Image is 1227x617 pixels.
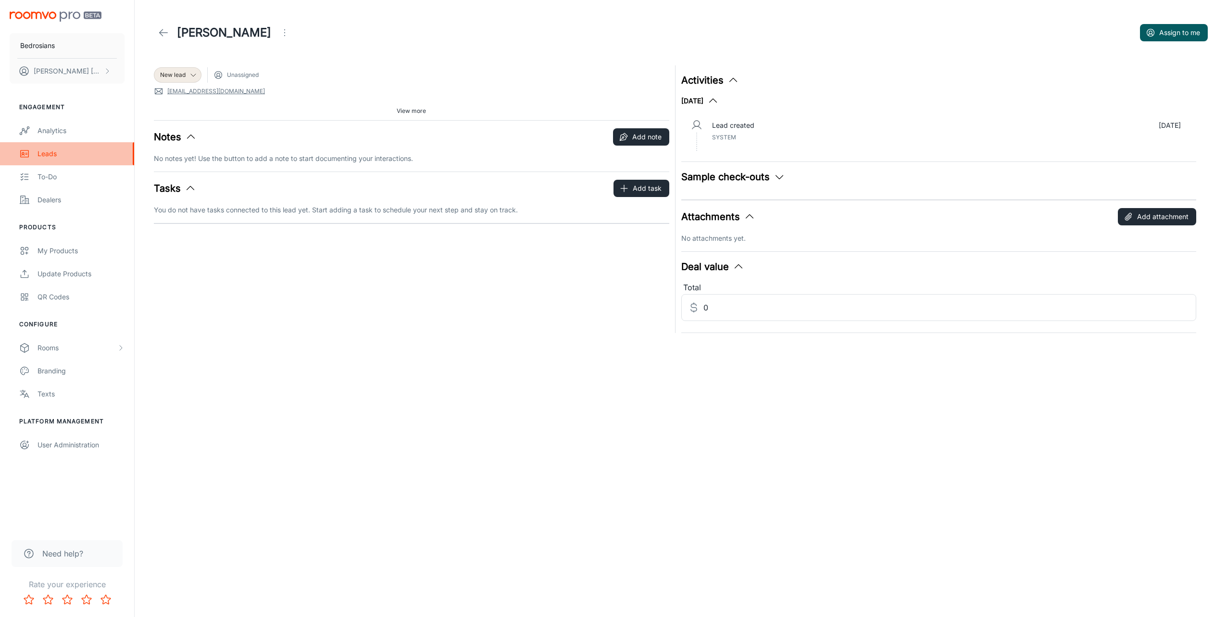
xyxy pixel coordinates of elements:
button: Add attachment [1118,208,1196,225]
button: Add note [613,128,669,146]
span: System [712,134,736,141]
div: To-do [38,172,125,182]
div: Rooms [38,343,117,353]
button: Attachments [681,210,755,224]
p: You do not have tasks connected to this lead yet. Start adding a task to schedule your next step ... [154,205,669,215]
button: Assign to me [1140,24,1208,41]
div: Leads [38,148,125,159]
button: Bedrosians [10,33,125,58]
span: New lead [160,71,186,79]
button: Open menu [275,23,294,42]
p: [PERSON_NAME] [DEMOGRAPHIC_DATA] [34,66,101,76]
div: Dealers [38,195,125,205]
div: Update Products [38,269,125,279]
button: Notes [154,130,197,144]
div: Branding [38,366,125,376]
button: Deal value [681,259,744,274]
p: No notes yet! Use the button to add a note to start documenting your interactions. [154,153,669,164]
button: [PERSON_NAME] [DEMOGRAPHIC_DATA] [10,59,125,84]
div: QR Codes [38,292,125,302]
button: Sample check-outs [681,170,785,184]
p: Bedrosians [20,40,55,51]
a: [EMAIL_ADDRESS][DOMAIN_NAME] [167,87,265,96]
div: Total [681,282,1197,294]
div: My Products [38,246,125,256]
button: [DATE] [681,95,719,107]
h1: [PERSON_NAME] [177,24,271,41]
button: Add task [613,180,669,197]
div: New lead [154,67,201,83]
span: Unassigned [227,71,259,79]
button: Activities [681,73,739,87]
p: No attachments yet. [681,233,1197,244]
div: Analytics [38,125,125,136]
button: Tasks [154,181,196,196]
button: View more [393,104,430,118]
p: Lead created [712,120,754,131]
p: [DATE] [1159,120,1181,131]
input: Estimated deal value [703,294,1197,321]
span: View more [397,107,426,115]
img: Roomvo PRO Beta [10,12,101,22]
